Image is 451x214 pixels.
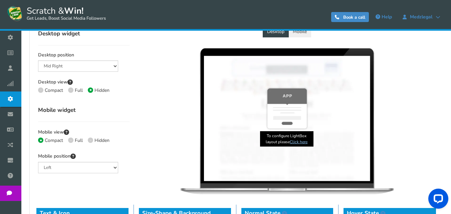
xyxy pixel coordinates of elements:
[27,16,106,21] small: Get Leads, Boost Social Media Followers
[423,186,451,214] iframe: LiveChat chat widget
[7,5,106,22] a: Scratch &Win! Get Leads, Boost Social Media Followers
[94,87,109,93] span: Hidden
[382,14,392,20] span: Help
[45,87,63,93] span: Compact
[75,87,83,93] span: Full
[64,5,83,17] strong: Win!
[407,14,436,20] span: Medzlegal
[38,78,73,86] label: Desktop view
[38,106,130,115] h4: Mobile widget
[38,52,74,58] label: Desktop position
[331,12,369,22] a: Book a call
[75,137,83,144] span: Full
[372,12,395,22] a: Help
[38,153,76,160] label: Mobile position
[288,26,311,37] button: Mobile
[38,129,69,136] label: Mobile view
[94,137,109,144] span: Hidden
[263,26,289,37] button: Desktop
[343,14,365,20] span: Book a call
[260,131,313,147] span: To configure LightBox layout please
[290,139,307,145] a: Click here
[38,29,130,38] h4: Desktop widget
[45,137,63,144] span: Compact
[7,5,23,22] img: Scratch and Win
[23,5,106,22] span: Scratch &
